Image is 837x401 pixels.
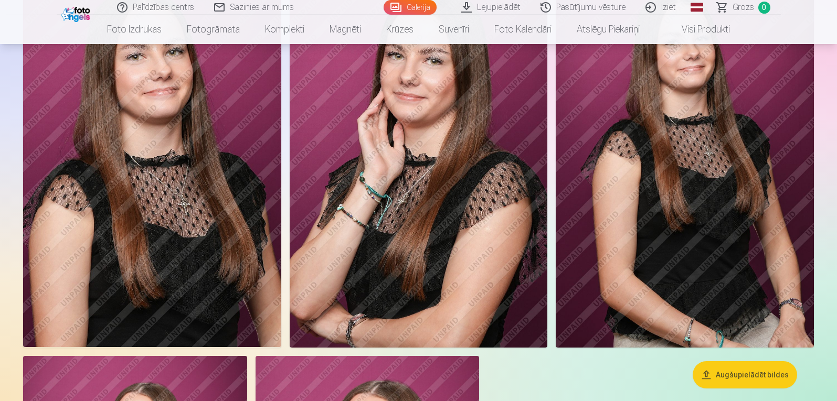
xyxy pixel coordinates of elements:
a: Foto kalendāri [482,15,564,44]
span: Grozs [733,1,754,14]
a: Suvenīri [426,15,482,44]
button: Augšupielādēt bildes [693,361,797,388]
a: Fotogrāmata [174,15,252,44]
img: /fa1 [61,4,93,22]
a: Komplekti [252,15,317,44]
a: Foto izdrukas [94,15,174,44]
a: Magnēti [317,15,374,44]
a: Visi produkti [652,15,743,44]
a: Atslēgu piekariņi [564,15,652,44]
a: Krūzes [374,15,426,44]
span: 0 [758,2,770,14]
